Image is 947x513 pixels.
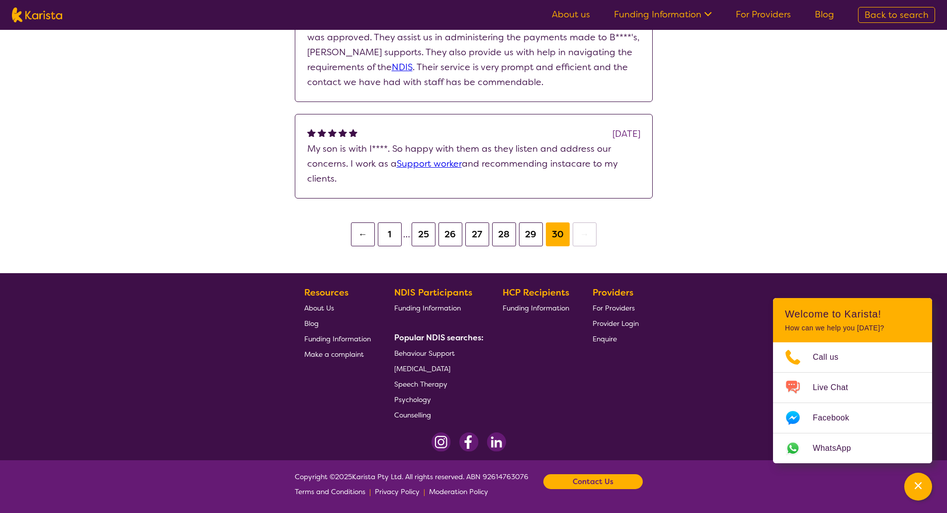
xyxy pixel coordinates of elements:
[394,376,480,392] a: Speech Therapy
[503,304,569,312] span: Funding Information
[394,410,431,419] span: Counselling
[394,392,480,407] a: Psychology
[295,469,528,499] span: Copyright © 2025 Karista Pty Ltd. All rights reserved. ABN 92614763076
[318,128,326,137] img: fullstar
[813,380,860,395] span: Live Chat
[304,300,371,315] a: About Us
[864,9,929,21] span: Back to search
[593,304,635,312] span: For Providers
[459,432,479,452] img: Facebook
[394,349,455,358] span: Behaviour Support
[431,432,451,452] img: Instagram
[773,298,932,463] div: Channel Menu
[394,300,480,315] a: Funding Information
[813,441,863,456] span: WhatsApp
[519,222,543,246] button: 29
[394,361,480,376] a: [MEDICAL_DATA]
[304,304,334,312] span: About Us
[429,487,488,496] span: Moderation Policy
[503,287,569,299] b: HCP Recipients
[503,300,569,315] a: Funding Information
[487,432,506,452] img: LinkedIn
[429,484,488,499] a: Moderation Policy
[378,222,402,246] button: 1
[304,315,371,331] a: Blog
[304,319,319,328] span: Blog
[424,484,425,499] p: |
[593,331,639,346] a: Enquire
[328,128,337,137] img: fullstar
[573,222,597,246] button: →
[492,222,516,246] button: 28
[593,300,639,315] a: For Providers
[351,222,375,246] button: ←
[295,487,365,496] span: Terms and Conditions
[593,315,639,331] a: Provider Login
[375,484,420,499] a: Privacy Policy
[394,395,431,404] span: Psychology
[369,484,371,499] p: |
[304,331,371,346] a: Funding Information
[304,350,364,359] span: Make a complaint
[394,304,461,312] span: Funding Information
[394,380,447,389] span: Speech Therapy
[593,319,639,328] span: Provider Login
[736,8,791,20] a: For Providers
[546,222,570,246] button: 30
[815,8,834,20] a: Blog
[785,324,920,332] p: How can we help you [DATE]?
[394,332,484,343] b: Popular NDIS searches:
[614,8,712,20] a: Funding Information
[307,15,640,90] p: We have dealt with I****, since [DATE], when our G****'s N**** funding plan was approved. They as...
[465,222,489,246] button: 27
[593,287,633,299] b: Providers
[375,487,420,496] span: Privacy Policy
[573,474,613,489] b: Contact Us
[773,433,932,463] a: Web link opens in a new tab.
[392,61,413,73] a: NDIS
[593,334,617,343] span: Enquire
[438,222,462,246] button: 26
[394,345,480,361] a: Behaviour Support
[12,7,62,22] img: Karista logo
[394,407,480,422] a: Counselling
[612,126,640,141] div: [DATE]
[813,410,861,425] span: Facebook
[813,350,851,365] span: Call us
[295,484,365,499] a: Terms and Conditions
[412,222,435,246] button: 25
[304,334,371,343] span: Funding Information
[904,473,932,501] button: Channel Menu
[304,346,371,362] a: Make a complaint
[394,364,450,373] span: [MEDICAL_DATA]
[397,158,462,170] a: Support worker
[349,128,357,137] img: fullstar
[785,308,920,320] h2: Welcome to Karista!
[307,141,640,186] p: My son is with I****. So happy with them as they listen and address our concerns. I work as a and...
[304,287,348,299] b: Resources
[552,8,590,20] a: About us
[339,128,347,137] img: fullstar
[773,342,932,463] ul: Choose channel
[858,7,935,23] a: Back to search
[307,128,316,137] img: fullstar
[403,228,410,240] span: …
[394,287,472,299] b: NDIS Participants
